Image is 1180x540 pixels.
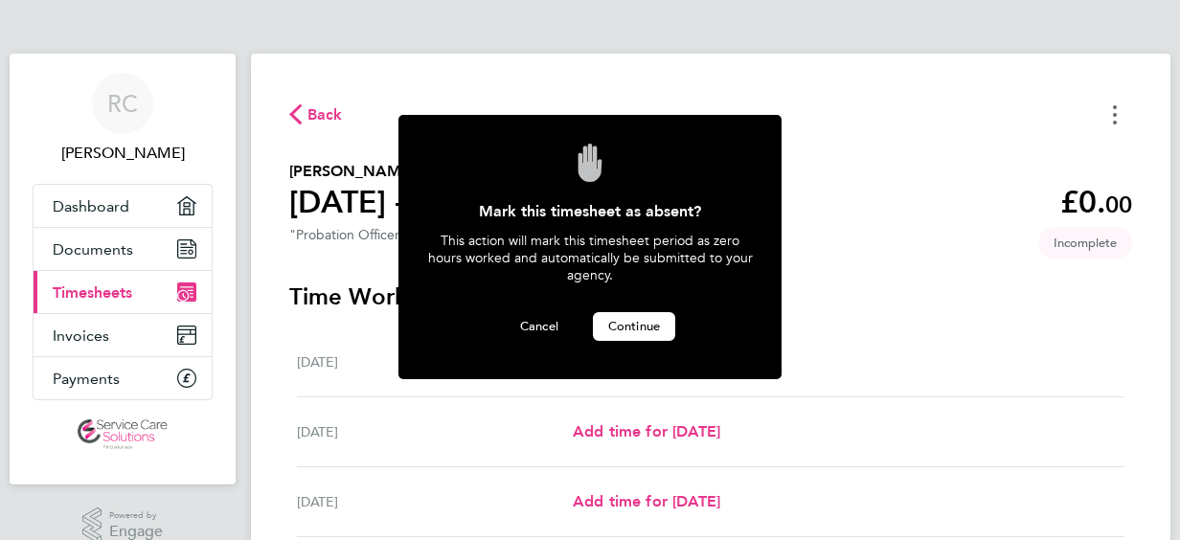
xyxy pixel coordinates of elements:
[53,240,133,259] span: Documents
[289,227,684,243] div: "Probation Officer" at "[GEOGRAPHIC_DATA][PERSON_NAME]"
[573,490,720,513] a: Add time for [DATE]
[33,419,213,450] a: Go to home page
[109,524,163,540] span: Engage
[1038,227,1132,259] span: This timesheet is Incomplete.
[427,232,753,312] div: This action will mark this timesheet period as zero hours worked and automatically be submitted t...
[297,490,573,513] div: [DATE]
[1060,184,1132,220] app-decimal: £0.
[297,420,573,443] div: [DATE]
[289,281,1132,312] h3: Time Worked
[593,312,675,341] button: Continue
[107,91,138,116] span: RC
[34,271,212,313] a: Timesheets
[520,318,558,334] span: Cancel
[427,201,753,232] div: Mark this timesheet as absent?
[34,357,212,399] a: Payments
[34,185,212,227] a: Dashboard
[53,283,132,302] span: Timesheets
[53,370,120,388] span: Payments
[109,507,163,524] span: Powered by
[1105,191,1132,218] span: 00
[608,318,660,334] span: Continue
[505,312,574,341] button: Cancel
[289,102,343,126] button: Back
[78,419,168,450] img: servicecare-logo-retina.png
[53,197,129,215] span: Dashboard
[307,103,343,126] span: Back
[10,54,236,484] nav: Main navigation
[33,73,213,165] a: RC[PERSON_NAME]
[34,228,212,270] a: Documents
[53,326,109,345] span: Invoices
[1098,100,1132,129] button: Timesheets Menu
[297,350,573,373] div: [DATE]
[573,422,720,440] span: Add time for [DATE]
[573,420,720,443] a: Add time for [DATE]
[289,160,510,183] h2: [PERSON_NAME] Timesheet
[573,492,720,510] span: Add time for [DATE]
[33,142,213,165] span: Rebecca Cartwright
[34,314,212,356] a: Invoices
[289,183,510,221] h1: [DATE] - [DATE]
